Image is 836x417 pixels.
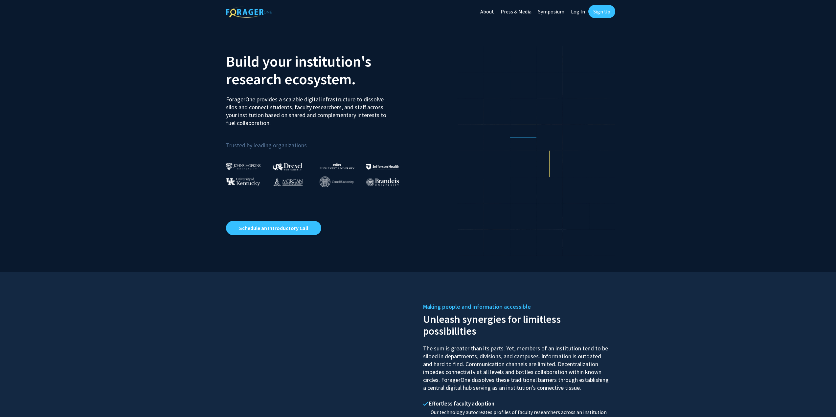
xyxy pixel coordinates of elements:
img: Thomas Jefferson University [366,164,399,170]
img: Drexel University [273,163,302,170]
p: Trusted by leading organizations [226,132,413,150]
a: Opens in a new tab [226,221,321,235]
img: Morgan State University [273,177,303,186]
h5: Making people and information accessible [423,302,610,312]
img: High Point University [320,161,354,169]
img: Cornell University [320,177,354,187]
img: Brandeis University [366,178,399,186]
p: ForagerOne provides a scalable digital infrastructure to dissolve silos and connect students, fac... [226,91,391,127]
img: ForagerOne Logo [226,6,272,18]
p: The sum is greater than its parts. Yet, members of an institution tend to be siloed in department... [423,339,610,392]
h2: Unleash synergies for limitless possibilities [423,312,610,337]
img: Johns Hopkins University [226,163,261,170]
h4: Effortless faculty adoption [423,400,610,407]
h2: Build your institution's research ecosystem. [226,52,413,88]
img: University of Kentucky [226,177,260,186]
a: Sign Up [588,5,615,18]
